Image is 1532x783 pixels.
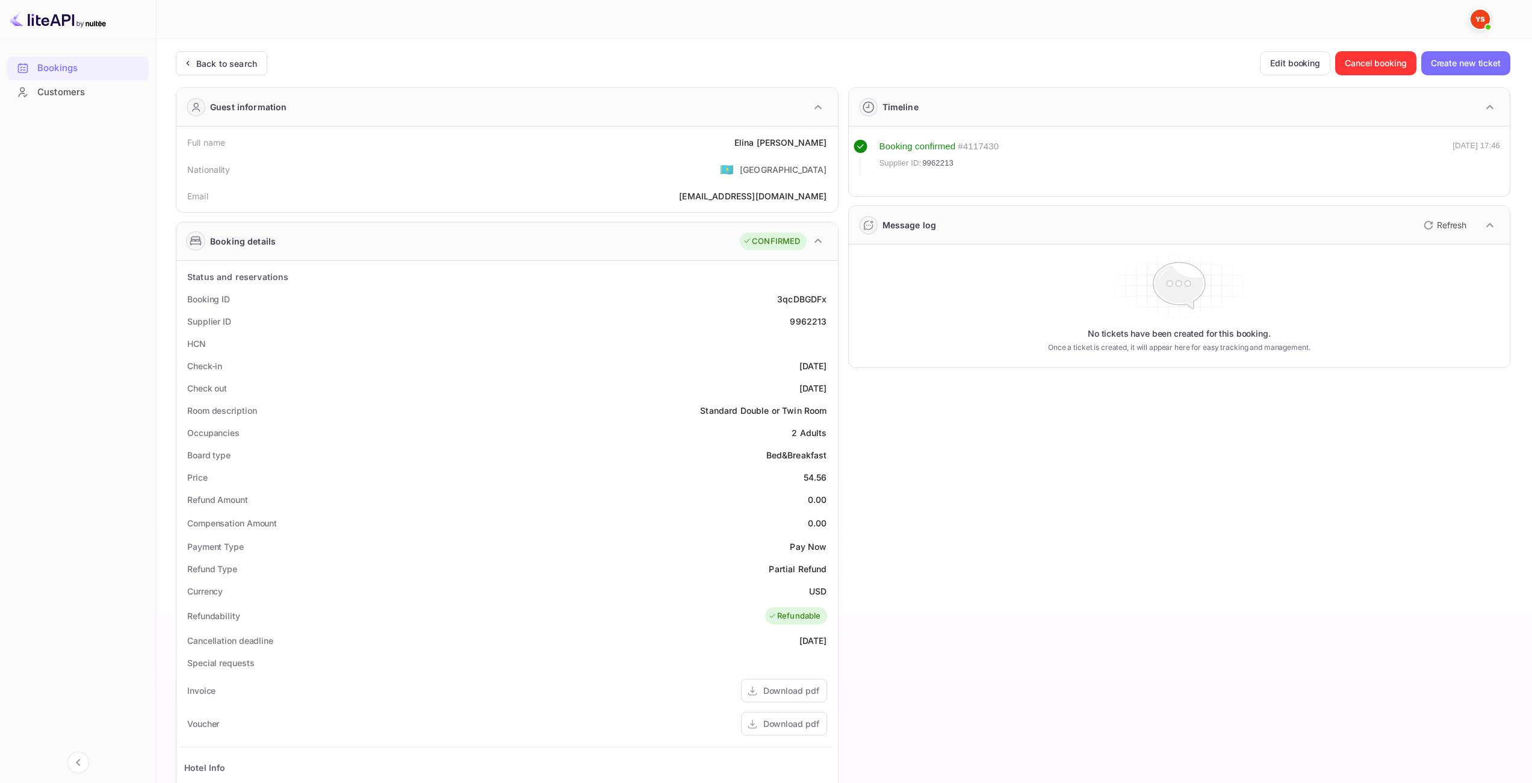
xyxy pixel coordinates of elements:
[187,190,208,202] div: Email
[7,57,149,80] div: Bookings
[187,270,288,283] div: Status and reservations
[1421,51,1510,75] button: Create new ticket
[1431,56,1501,70] ya-tr-span: Create new ticket
[743,236,800,248] div: CONFIRMED
[720,158,734,180] span: United States
[958,140,999,154] div: # 4117430
[879,157,922,169] span: Supplier ID:
[808,493,827,506] div: 0.00
[187,684,216,697] div: Invoice
[210,101,287,113] div: Guest information
[882,219,937,231] div: Message log
[808,517,827,529] div: 0.00
[679,190,826,202] div: [EMAIL_ADDRESS][DOMAIN_NAME]
[809,585,826,597] div: USD
[792,426,826,439] div: 2 Adults
[799,634,827,647] div: [DATE]
[879,140,956,154] div: Booking confirmed
[777,293,826,305] div: 3qcDBGDFx
[187,717,219,730] div: Voucher
[1471,10,1490,29] img: Yandex Support
[1000,342,1358,353] p: Once a ticket is created, it will appear here for easy tracking and management.
[187,517,277,529] div: Compensation Amount
[67,752,89,773] button: Collapse navigation
[1437,219,1466,231] p: Refresh
[187,337,206,350] div: HCN
[10,10,106,29] img: LiteAPI logo
[7,57,149,79] a: Bookings
[1453,140,1500,175] div: [DATE] 17:46
[184,761,226,774] div: Hotel Info
[187,404,256,417] div: Room description
[799,382,827,395] div: [DATE]
[804,471,827,484] div: 54.56
[187,657,254,669] div: Special requests
[790,315,826,328] div: 9962213
[734,136,827,149] div: Elina [PERSON_NAME]
[187,563,237,575] div: Refund Type
[210,235,276,248] div: Booking details
[799,360,827,372] div: [DATE]
[1088,328,1271,340] p: No tickets have been created for this booking.
[196,58,257,69] ya-tr-span: Back to search
[1260,51,1330,75] button: Edit booking
[1270,56,1320,70] ya-tr-span: Edit booking
[7,81,149,104] div: Customers
[1335,51,1416,75] button: Cancel booking
[187,360,222,372] div: Check-in
[763,684,819,697] div: Download pdf
[187,540,244,553] div: Payment Type
[187,634,273,647] div: Cancellation deadline
[768,610,821,622] div: Refundable
[187,382,227,395] div: Check out
[187,585,223,597] div: Currency
[922,157,954,169] span: 9962213
[37,61,78,75] ya-tr-span: Bookings
[187,493,248,506] div: Refund Amount
[187,471,208,484] div: Price
[37,86,85,99] ya-tr-span: Customers
[700,404,826,417] div: Standard Double or Twin Room
[187,610,240,622] div: Refundability
[1345,56,1407,70] ya-tr-span: Cancel booking
[187,449,231,461] div: Board type
[187,136,225,149] div: Full name
[769,563,826,575] div: Partial Refund
[187,426,240,439] div: Occupancies
[7,81,149,103] a: Customers
[882,101,919,113] div: Timeline
[187,163,231,176] div: Nationality
[763,717,819,730] div: Download pdf
[187,315,231,328] div: Supplier ID
[766,449,827,461] div: Bed&Breakfast
[790,540,826,553] div: Pay Now
[1416,216,1471,235] button: Refresh
[740,163,827,176] div: [GEOGRAPHIC_DATA]
[187,293,230,305] div: Booking ID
